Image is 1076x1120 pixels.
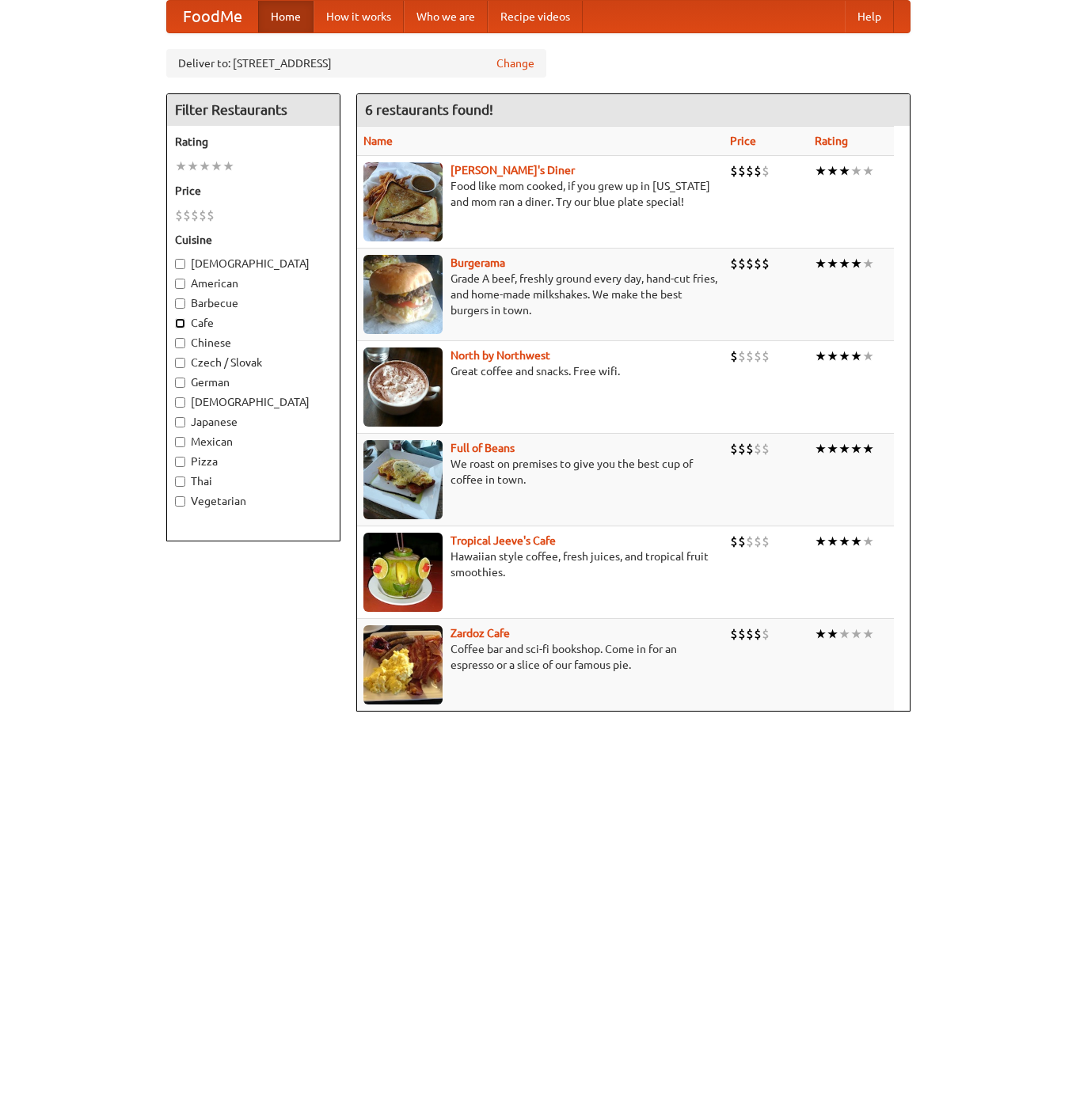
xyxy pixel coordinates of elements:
[738,255,746,272] li: $
[862,162,874,180] li: ★
[827,162,838,180] li: ★
[730,255,738,272] li: $
[175,318,185,328] input: Cafe
[762,162,770,180] li: $
[746,625,754,643] li: $
[838,162,850,180] li: ★
[175,338,185,348] input: Chinese
[762,440,770,457] li: $
[738,533,746,550] li: $
[815,347,827,365] li: ★
[175,454,332,469] label: Pizza
[211,158,222,175] li: ★
[862,533,874,550] li: ★
[175,473,332,489] label: Thai
[730,162,738,180] li: $
[762,255,770,272] li: $
[363,271,717,318] p: Grade A beef, freshly ground every day, hand-cut fries, and home-made milkshakes. We make the bes...
[363,135,393,147] a: Name
[451,256,505,269] b: Burgerama
[175,207,183,224] li: $
[815,135,848,147] a: Rating
[183,207,191,224] li: $
[363,440,443,519] img: beans.jpg
[451,349,550,362] b: North by Northwest
[850,162,862,180] li: ★
[363,533,443,612] img: jeeves.jpg
[838,347,850,365] li: ★
[738,440,746,457] li: $
[207,207,215,224] li: $
[365,102,493,117] ng-pluralize: 6 restaurants found!
[488,1,583,32] a: Recipe videos
[363,363,717,379] p: Great coffee and snacks. Free wifi.
[314,1,404,32] a: How it works
[175,298,185,309] input: Barbecue
[175,496,185,507] input: Vegetarian
[175,437,185,447] input: Mexican
[222,158,234,175] li: ★
[175,295,332,311] label: Barbecue
[451,164,575,177] a: [PERSON_NAME]'s Diner
[363,178,717,210] p: Food like mom cooked, if you grew up in [US_STATE] and mom ran a diner. Try our blue plate special!
[762,625,770,643] li: $
[850,440,862,457] li: ★
[363,255,443,334] img: burgerama.jpg
[166,49,546,78] div: Deliver to: [STREET_ADDRESS]
[754,162,762,180] li: $
[175,275,332,291] label: American
[175,374,332,390] label: German
[175,279,185,289] input: American
[815,625,827,643] li: ★
[451,442,515,454] a: Full of Beans
[730,440,738,457] li: $
[762,347,770,365] li: $
[175,394,332,410] label: [DEMOGRAPHIC_DATA]
[850,255,862,272] li: ★
[862,625,874,643] li: ★
[404,1,488,32] a: Who we are
[827,440,838,457] li: ★
[175,232,332,248] h5: Cuisine
[175,315,332,331] label: Cafe
[258,1,314,32] a: Home
[754,533,762,550] li: $
[827,255,838,272] li: ★
[175,335,332,351] label: Chinese
[199,158,211,175] li: ★
[175,417,185,427] input: Japanese
[730,625,738,643] li: $
[363,456,717,488] p: We roast on premises to give you the best cup of coffee in town.
[862,347,874,365] li: ★
[175,434,332,450] label: Mexican
[175,134,332,150] h5: Rating
[451,627,510,640] a: Zardoz Cafe
[827,625,838,643] li: ★
[754,347,762,365] li: $
[746,440,754,457] li: $
[815,255,827,272] li: ★
[815,162,827,180] li: ★
[762,533,770,550] li: $
[496,55,534,71] a: Change
[175,397,185,408] input: [DEMOGRAPHIC_DATA]
[730,533,738,550] li: $
[175,476,185,487] input: Thai
[746,347,754,365] li: $
[175,457,185,467] input: Pizza
[175,358,185,368] input: Czech / Slovak
[738,625,746,643] li: $
[451,534,556,547] a: Tropical Jeeve's Cafe
[738,162,746,180] li: $
[175,355,332,370] label: Czech / Slovak
[754,255,762,272] li: $
[191,207,199,224] li: $
[845,1,894,32] a: Help
[815,533,827,550] li: ★
[754,625,762,643] li: $
[199,207,207,224] li: $
[363,549,717,580] p: Hawaiian style coffee, fresh juices, and tropical fruit smoothies.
